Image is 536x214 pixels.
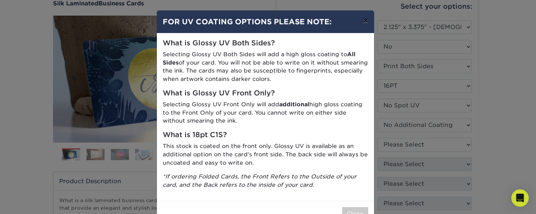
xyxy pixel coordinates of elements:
[163,50,368,83] p: Selecting Glossy UV Both Sides will add a high gloss coating to of your card. You will not be abl...
[163,39,368,48] h5: What is Glossy UV Both Sides?
[163,89,368,98] h5: What is Glossy UV Front Only?
[163,131,368,139] h5: What is 18pt C1S?
[163,16,368,27] h4: FOR UV COATING OPTIONS PLEASE NOTE:
[163,142,368,167] p: This stock is coated on the front only. Glossy UV is available as an additional option on the car...
[511,189,529,207] div: Open Intercom Messenger
[279,101,309,108] strong: additional
[163,51,356,66] strong: All Sides
[357,11,374,31] button: ×
[163,173,357,188] i: *If ordering Folded Cards, the Front Refers to the Outside of your card, and the Back refers to t...
[163,100,368,125] p: Selecting Glossy UV Front Only will add high gloss coating to the Front Only of your card. You ca...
